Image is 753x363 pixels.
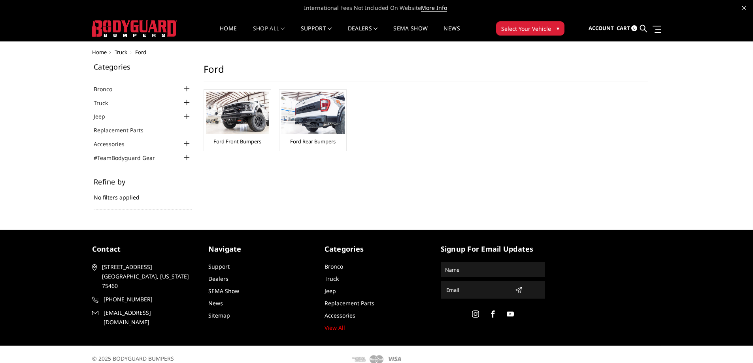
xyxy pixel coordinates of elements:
[208,312,230,319] a: Sitemap
[92,49,107,56] a: Home
[92,295,196,304] a: [PHONE_NUMBER]
[253,26,285,41] a: shop all
[501,24,551,33] span: Select Your Vehicle
[208,299,223,307] a: News
[92,355,174,362] span: © 2025 BODYGUARD BUMPERS
[393,26,428,41] a: SEMA Show
[325,244,429,254] h5: Categories
[443,26,460,41] a: News
[348,26,378,41] a: Dealers
[92,308,196,327] a: [EMAIL_ADDRESS][DOMAIN_NAME]
[94,154,165,162] a: #TeamBodyguard Gear
[325,263,343,270] a: Bronco
[104,308,195,327] span: [EMAIL_ADDRESS][DOMAIN_NAME]
[617,24,630,32] span: Cart
[442,263,544,276] input: Name
[301,26,332,41] a: Support
[496,21,564,36] button: Select Your Vehicle
[325,312,355,319] a: Accessories
[208,275,228,282] a: Dealers
[290,138,336,145] a: Ford Rear Bumpers
[94,126,153,134] a: Replacement Parts
[325,275,339,282] a: Truck
[94,140,134,148] a: Accessories
[94,99,118,107] a: Truck
[421,4,447,12] a: More Info
[208,287,239,295] a: SEMA Show
[92,244,196,254] h5: contact
[441,244,545,254] h5: signup for email updates
[208,244,313,254] h5: Navigate
[104,295,195,304] span: [PHONE_NUMBER]
[102,262,194,291] span: [STREET_ADDRESS] [GEOGRAPHIC_DATA], [US_STATE] 75460
[557,24,559,32] span: ▾
[204,63,648,81] h1: Ford
[589,18,614,39] a: Account
[94,178,192,210] div: No filters applied
[325,299,374,307] a: Replacement Parts
[589,24,614,32] span: Account
[631,25,637,31] span: 0
[325,324,345,331] a: View All
[213,138,261,145] a: Ford Front Bumpers
[92,20,177,37] img: BODYGUARD BUMPERS
[208,263,230,270] a: Support
[94,85,122,93] a: Bronco
[617,18,637,39] a: Cart 0
[325,287,336,295] a: Jeep
[94,63,192,70] h5: Categories
[115,49,127,56] a: Truck
[220,26,237,41] a: Home
[443,284,512,296] input: Email
[94,112,115,120] a: Jeep
[94,178,192,185] h5: Refine by
[135,49,146,56] span: Ford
